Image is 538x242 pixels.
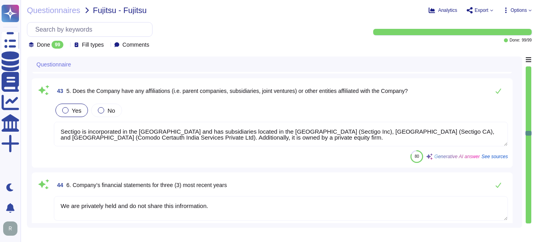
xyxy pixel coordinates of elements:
[54,196,508,221] textarea: We are privately held and do not share this infrormation.
[122,42,149,47] span: Comments
[429,7,457,13] button: Analytics
[36,62,71,67] span: Questionnaire
[54,182,63,188] span: 44
[438,8,457,13] span: Analytics
[3,221,17,236] img: user
[522,38,532,42] span: 99 / 99
[54,122,508,146] textarea: Sectigo is incorporated in the [GEOGRAPHIC_DATA] and has subsidiaries located in the [GEOGRAPHIC_...
[434,154,480,159] span: Generative AI answer
[67,182,227,188] span: 6. Company’s financial statements for three (3) most recent years
[511,8,527,13] span: Options
[82,42,104,47] span: Fill types
[27,6,80,14] span: Questionnaires
[37,42,50,47] span: Done
[31,23,152,36] input: Search by keywords
[475,8,488,13] span: Export
[509,38,520,42] span: Done:
[72,107,81,114] span: Yes
[481,154,508,159] span: See sources
[2,220,23,237] button: user
[93,6,147,14] span: Fujitsu - Fujitsu
[107,107,115,114] span: No
[52,41,63,49] div: 99
[67,88,408,94] span: 5. Does the Company have any affiliations (i.e. parent companies, subsidiaries, joint ventures) o...
[54,88,63,94] span: 43
[415,154,419,159] span: 80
